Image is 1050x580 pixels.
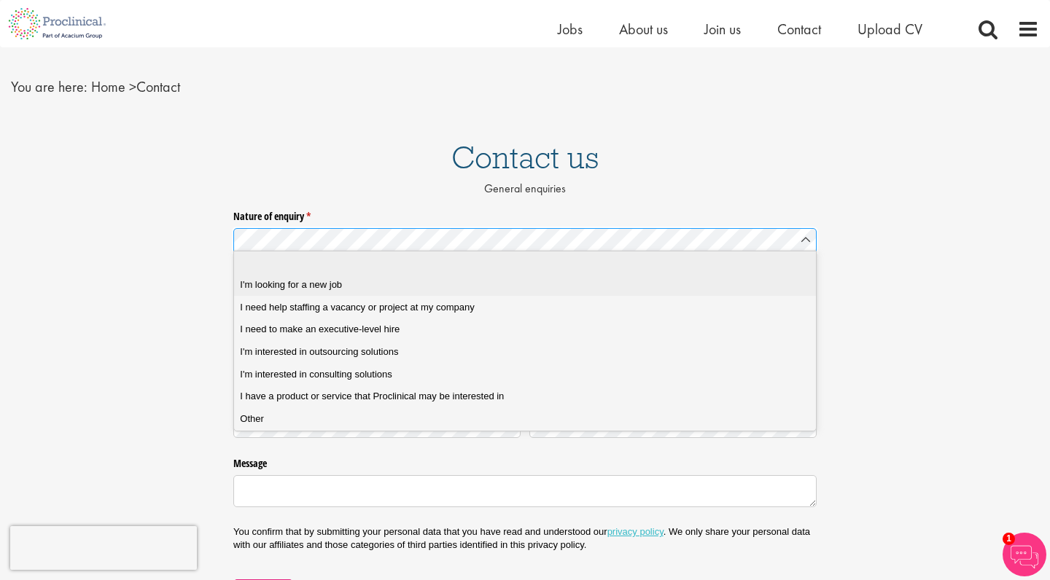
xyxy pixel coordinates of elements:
[233,452,817,471] label: Message
[240,278,342,291] span: I'm looking for a new job
[240,345,398,358] span: I'm interested in outsourcing solutions
[1003,533,1046,576] img: Chatbot
[91,77,180,96] span: Contact
[240,390,504,403] span: I have a product or service that Proclinical may be interested in
[240,323,400,336] span: I need to make an executive-level hire
[857,20,922,39] a: Upload CV
[233,525,817,552] p: You confirm that by submitting your personal data that you have read and understood our . We only...
[1003,533,1015,545] span: 1
[240,301,474,314] span: I need help staffing a vacancy or project at my company
[558,20,583,39] a: Jobs
[129,77,136,96] span: >
[11,77,87,96] span: You are here:
[704,20,741,39] a: Join us
[777,20,821,39] a: Contact
[10,526,197,570] iframe: reCAPTCHA
[233,204,817,223] label: Nature of enquiry
[607,526,664,537] a: privacy policy
[91,77,125,96] a: breadcrumb link to Home
[240,368,392,381] span: I'm interested in consulting solutions
[619,20,668,39] a: About us
[240,412,264,426] span: Other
